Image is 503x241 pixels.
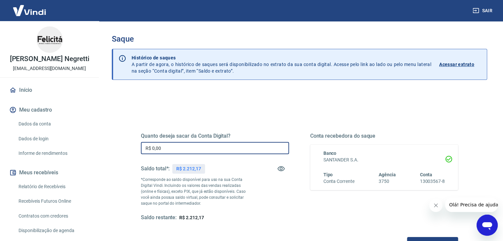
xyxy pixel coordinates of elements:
span: Tipo [323,172,333,177]
button: Meu cadastro [8,103,91,117]
h5: Saldo total*: [141,165,170,172]
p: *Corresponde ao saldo disponível para uso na sua Conta Digital Vindi. Incluindo os valores das ve... [141,177,252,206]
a: Relatório de Recebíveis [16,180,91,193]
a: Início [8,83,91,97]
h6: SANTANDER S.A. [323,156,445,163]
p: A partir de agora, o histórico de saques será disponibilizado no extrato da sua conta digital. Ac... [132,54,431,74]
a: Recebíveis Futuros Online [16,194,91,208]
img: Vindi [8,0,51,20]
h5: Saldo restante: [141,214,177,221]
iframe: Mensagem da empresa [445,197,498,212]
span: Olá! Precisa de ajuda? [4,5,56,10]
a: Dados de login [16,132,91,146]
a: Informe de rendimentos [16,147,91,160]
img: 7b69901b-a704-4640-828a-1777174df25c.jpeg [36,26,63,53]
h6: 3750 [379,178,396,185]
h5: Conta recebedora do saque [310,133,458,139]
span: Agência [379,172,396,177]
a: Disponibilização de agenda [16,224,91,237]
button: Sair [471,5,495,17]
p: [PERSON_NAME] Negretti [10,55,89,62]
span: Banco [323,151,337,156]
iframe: Fechar mensagem [429,199,442,212]
button: Meus recebíveis [8,165,91,180]
h6: Conta Corrente [323,178,355,185]
a: Contratos com credores [16,209,91,223]
h3: Saque [112,34,487,44]
p: Histórico de saques [132,54,431,61]
span: R$ 2.212,17 [179,215,204,220]
p: [EMAIL_ADDRESS][DOMAIN_NAME] [13,65,86,72]
a: Acessar extrato [439,54,482,74]
p: R$ 2.212,17 [176,165,201,172]
a: Dados da conta [16,117,91,131]
iframe: Botão para abrir a janela de mensagens [477,215,498,236]
p: Acessar extrato [439,61,474,68]
span: Conta [420,172,432,177]
h6: 13003567-8 [420,178,445,185]
h5: Quanto deseja sacar da Conta Digital? [141,133,289,139]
